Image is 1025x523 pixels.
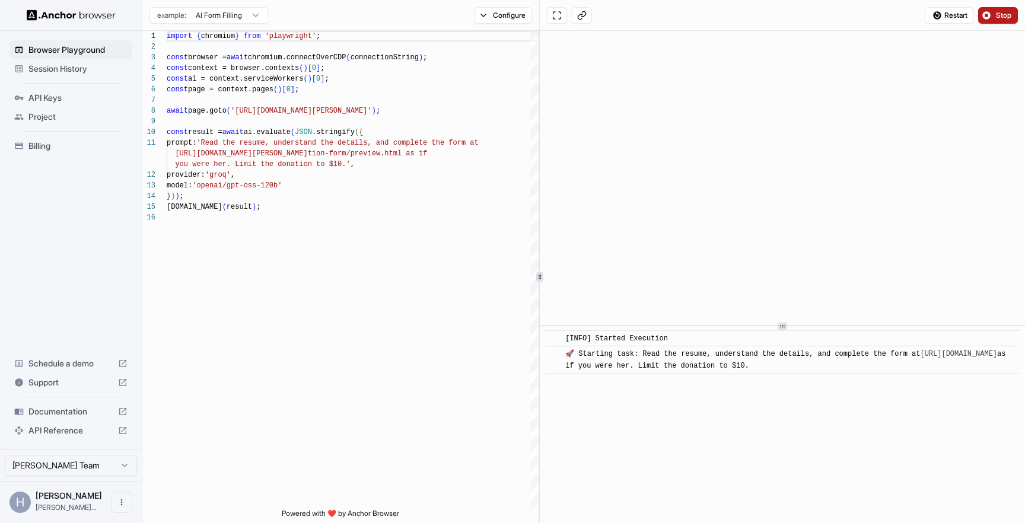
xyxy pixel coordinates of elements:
[188,53,227,62] span: browser =
[291,128,295,136] span: (
[196,32,200,40] span: {
[920,350,997,358] a: [URL][DOMAIN_NAME]
[359,128,363,136] span: {
[167,85,188,94] span: const
[256,203,260,211] span: ;
[316,32,320,40] span: ;
[550,333,556,345] span: ​
[142,42,155,52] div: 2
[222,203,227,211] span: (
[231,171,235,179] span: ,
[308,64,312,72] span: [
[346,53,350,62] span: (
[355,128,359,136] span: (
[222,128,244,136] span: await
[303,64,307,72] span: )
[180,192,184,200] span: ;
[167,181,192,190] span: model:
[188,64,299,72] span: context = browser.contexts
[188,85,273,94] span: page = context.pages
[196,139,410,147] span: 'Read the resume, understand the details, and comp
[142,116,155,127] div: 9
[142,180,155,191] div: 13
[9,59,132,78] div: Session History
[142,127,155,138] div: 10
[308,75,312,83] span: )
[142,138,155,148] div: 11
[291,85,295,94] span: ]
[320,64,324,72] span: ;
[320,75,324,83] span: ]
[111,492,132,513] button: Open menu
[188,75,303,83] span: ai = context.serviceWorkers
[287,85,291,94] span: 0
[312,64,316,72] span: 0
[410,139,478,147] span: lete the form at
[28,44,128,56] span: Browser Playground
[316,75,320,83] span: 0
[167,139,196,147] span: prompt:
[142,63,155,74] div: 4
[167,64,188,72] span: const
[324,75,329,83] span: ;
[572,7,592,24] button: Copy live view URL
[28,377,113,388] span: Support
[28,92,128,104] span: API Keys
[227,107,231,115] span: (
[201,32,235,40] span: chromium
[28,111,128,123] span: Project
[372,107,376,115] span: )
[308,149,428,158] span: tion-form/preview.html as if
[142,212,155,223] div: 16
[167,192,171,200] span: }
[295,85,299,94] span: ;
[475,7,532,24] button: Configure
[142,106,155,116] div: 8
[996,11,1013,20] span: Stop
[925,7,973,24] button: Restart
[423,53,427,62] span: ;
[295,128,312,136] span: JSON
[265,32,316,40] span: 'playwright'
[175,149,307,158] span: [URL][DOMAIN_NAME][PERSON_NAME]
[9,88,132,107] div: API Keys
[142,202,155,212] div: 15
[273,85,278,94] span: (
[351,53,419,62] span: connectionString
[312,75,316,83] span: [
[547,7,567,24] button: Open in full screen
[36,490,102,500] span: Henry Yin
[142,191,155,202] div: 14
[9,373,132,392] div: Support
[944,11,967,20] span: Restart
[28,63,128,75] span: Session History
[157,11,186,20] span: example:
[28,358,113,369] span: Schedule a demo
[299,64,303,72] span: (
[175,160,350,168] span: you were her. Limit the donation to $10.'
[9,421,132,440] div: API Reference
[27,9,116,21] img: Anchor Logo
[167,75,188,83] span: const
[282,85,286,94] span: [
[244,32,261,40] span: from
[167,32,192,40] span: import
[142,95,155,106] div: 7
[142,170,155,180] div: 12
[9,402,132,421] div: Documentation
[9,492,31,513] div: H
[248,53,346,62] span: chromium.connectOverCDP
[231,107,372,115] span: '[URL][DOMAIN_NAME][PERSON_NAME]'
[978,7,1018,24] button: Stop
[376,107,380,115] span: ;
[316,64,320,72] span: ]
[351,160,355,168] span: ,
[252,203,256,211] span: )
[36,503,97,512] span: henry@agihouse.org
[205,171,231,179] span: 'groq'
[9,40,132,59] div: Browser Playground
[188,128,222,136] span: result =
[142,31,155,42] div: 1
[235,32,239,40] span: }
[167,171,205,179] span: provider:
